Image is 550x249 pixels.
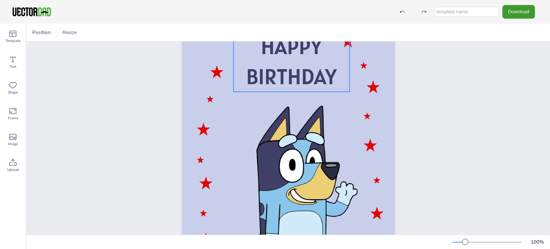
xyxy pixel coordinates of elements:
[529,239,546,245] div: 100 %
[5,38,20,44] span: Template
[31,29,52,36] span: Position
[10,64,16,70] span: Text
[246,63,337,90] span: BIRTHDAY
[7,167,19,173] span: Upload
[11,6,52,17] img: VectorDad-1.png
[8,141,18,147] span: Image
[502,5,535,18] button: Download
[8,90,18,95] span: Shape
[8,115,18,121] span: Frame
[435,7,499,17] input: template name
[59,27,80,38] button: Resize
[261,33,322,60] span: HAPPY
